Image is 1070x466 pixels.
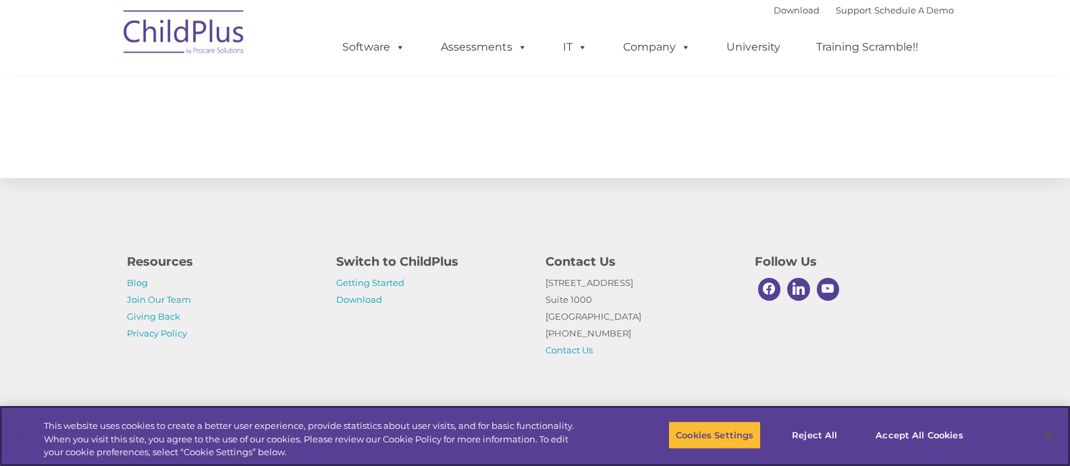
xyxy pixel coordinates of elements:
a: Support [836,5,872,16]
button: Accept All Cookies [868,421,970,449]
a: Linkedin [784,274,813,304]
h4: Follow Us [755,252,944,271]
a: Facebook [755,274,784,304]
button: Cookies Settings [668,421,761,449]
font: | [774,5,954,16]
a: IT [550,34,601,61]
a: University [713,34,794,61]
button: Close [1034,420,1063,450]
img: ChildPlus by Procare Solutions [117,1,252,68]
a: Download [336,294,382,305]
span: Phone number [188,144,245,154]
a: Download [774,5,820,16]
a: Training Scramble!! [803,34,932,61]
p: [STREET_ADDRESS] Suite 1000 [GEOGRAPHIC_DATA] [PHONE_NUMBER] [545,274,734,359]
button: Reject All [772,421,857,449]
a: Youtube [813,274,843,304]
h4: Resources [127,252,316,271]
a: Schedule A Demo [874,5,954,16]
a: Assessments [427,34,541,61]
div: This website uses cookies to create a better user experience, provide statistics about user visit... [44,419,589,459]
span: Last name [188,89,229,99]
a: Privacy Policy [127,328,187,339]
a: Software [329,34,419,61]
h4: Switch to ChildPlus [336,252,525,271]
h4: Contact Us [545,252,734,271]
a: Blog [127,277,148,288]
a: Company [610,34,704,61]
a: Join Our Team [127,294,191,305]
a: Contact Us [545,345,593,355]
a: Giving Back [127,311,180,322]
a: Getting Started [336,277,404,288]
